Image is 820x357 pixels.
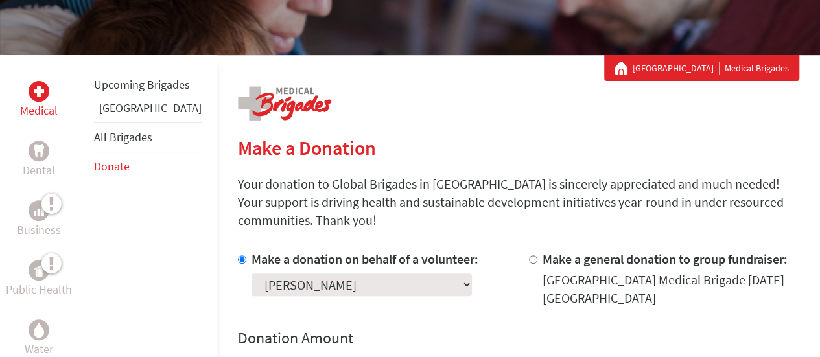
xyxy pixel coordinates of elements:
a: Donate [94,159,130,174]
div: Water [29,319,49,340]
p: Your donation to Global Brigades in [GEOGRAPHIC_DATA] is sincerely appreciated and much needed! Y... [238,175,799,229]
a: DentalDental [23,141,55,179]
div: Business [29,200,49,221]
a: BusinessBusiness [17,200,61,239]
label: Make a general donation to group fundraiser: [543,251,788,267]
p: Business [17,221,61,239]
h4: Donation Amount [238,328,799,349]
img: Business [34,205,44,216]
label: Make a donation on behalf of a volunteer: [252,251,478,267]
a: MedicalMedical [20,81,58,120]
h2: Make a Donation [238,136,799,159]
p: Medical [20,102,58,120]
img: logo-medical.png [238,86,331,121]
img: Dental [34,144,44,157]
div: Medical [29,81,49,102]
div: [GEOGRAPHIC_DATA] Medical Brigade [DATE] [GEOGRAPHIC_DATA] [543,271,799,307]
div: Public Health [29,260,49,281]
p: Public Health [6,281,72,299]
div: Medical Brigades [615,62,789,75]
a: [GEOGRAPHIC_DATA] [99,100,202,115]
li: All Brigades [94,122,202,152]
li: Upcoming Brigades [94,71,202,99]
img: Water [34,322,44,337]
p: Dental [23,161,55,179]
a: [GEOGRAPHIC_DATA] [633,62,720,75]
li: Donate [94,152,202,181]
img: Medical [34,86,44,97]
li: Greece [94,99,202,122]
a: Public HealthPublic Health [6,260,72,299]
a: All Brigades [94,130,152,144]
a: Upcoming Brigades [94,77,190,92]
div: Dental [29,141,49,161]
img: Public Health [34,264,44,277]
